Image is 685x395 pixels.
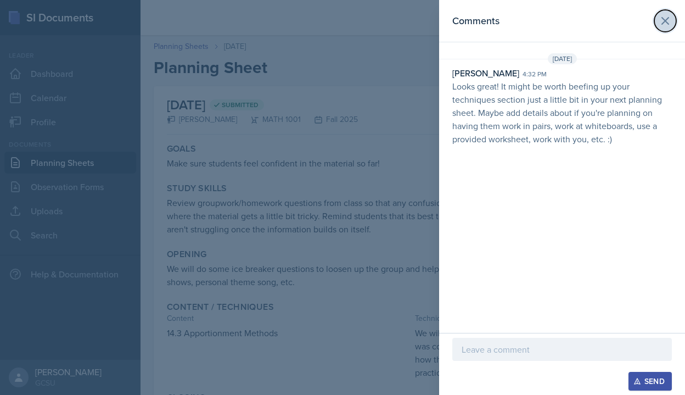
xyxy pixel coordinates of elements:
button: Send [628,372,672,391]
span: [DATE] [548,53,577,64]
div: Send [636,377,665,386]
div: [PERSON_NAME] [452,66,519,80]
div: 4:32 pm [523,69,547,79]
p: Looks great! It might be worth beefing up your techniques section just a little bit in your next ... [452,80,672,146]
h2: Comments [452,13,499,29]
